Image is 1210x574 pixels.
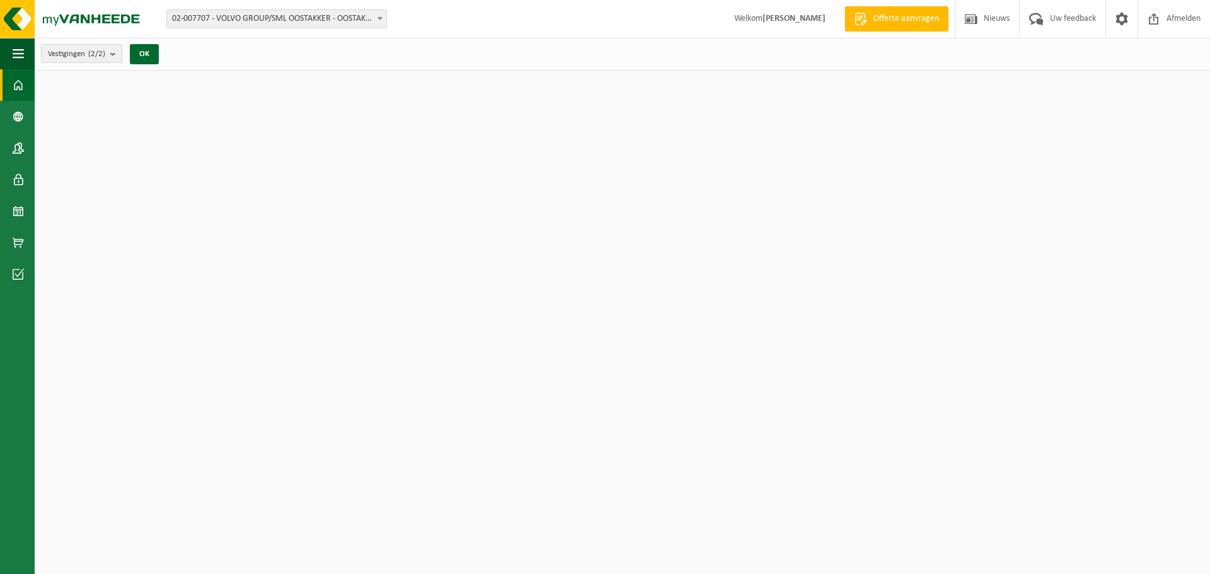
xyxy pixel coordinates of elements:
[870,13,942,25] span: Offerte aanvragen
[88,50,105,58] count: (2/2)
[130,44,159,64] button: OK
[41,44,122,63] button: Vestigingen(2/2)
[763,14,826,23] strong: [PERSON_NAME]
[166,9,387,28] span: 02-007707 - VOLVO GROUP/SML OOSTAKKER - OOSTAKKER
[167,10,386,28] span: 02-007707 - VOLVO GROUP/SML OOSTAKKER - OOSTAKKER
[48,45,105,64] span: Vestigingen
[844,6,948,32] a: Offerte aanvragen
